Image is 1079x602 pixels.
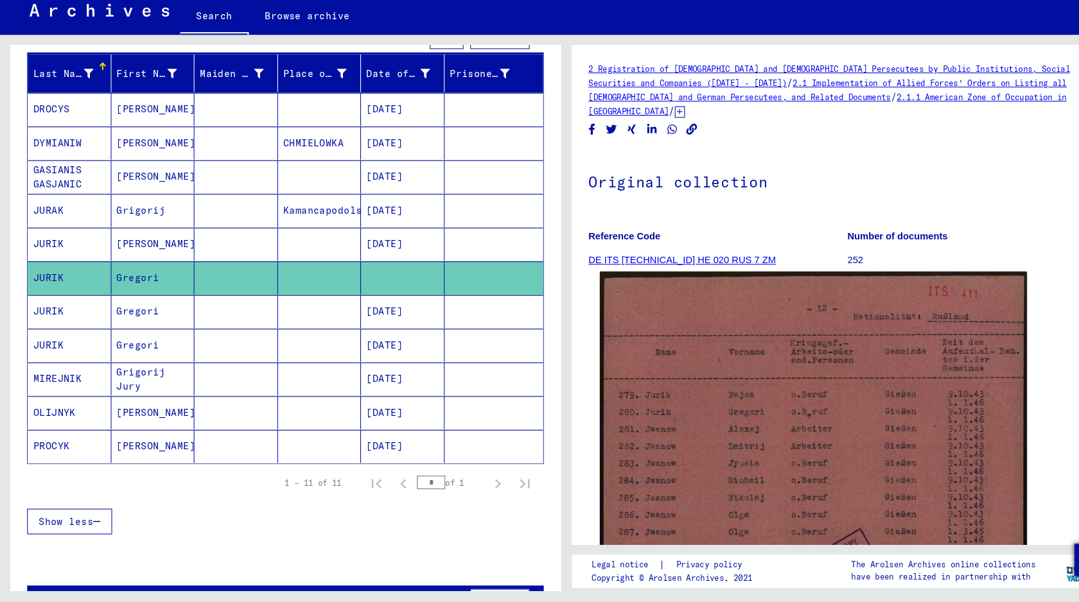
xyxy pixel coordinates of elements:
mat-cell: DROCYS [26,117,106,148]
mat-cell: [DATE] [344,213,423,245]
button: Share on LinkedIn [615,144,628,160]
mat-cell: JURIK [26,245,106,277]
mat-cell: Gregori [106,309,186,341]
div: 1 – 11 of 11 [271,483,325,494]
p: have been realized in partnership with [811,572,986,583]
button: Share on Xing [595,144,609,160]
a: Privacy policy [633,560,722,573]
div: Maiden Name [190,88,267,108]
div: Last Name [31,88,105,108]
mat-cell: [PERSON_NAME] [106,245,186,277]
a: 2 Registration of [DEMOGRAPHIC_DATA] and [DEMOGRAPHIC_DATA] Persecutees by Public Institutions, S... [561,89,1019,112]
span: EN [1038,12,1052,21]
mat-cell: Kamancapodolsk [265,213,344,245]
mat-cell: [DATE] [344,117,423,148]
button: Last page [487,476,513,501]
mat-cell: Gregori [106,341,186,373]
mat-cell: [DATE] [344,149,423,180]
mat-cell: Gregori [106,277,186,309]
div: Date of Birth [349,92,410,105]
mat-cell: [DATE] [344,438,423,469]
button: Copy link [653,144,666,160]
div: Last Name [31,92,89,105]
img: Arolsen_neg.svg [10,12,161,44]
mat-cell: [DATE] [344,181,423,212]
button: Share on Twitter [576,144,590,160]
mat-cell: [PERSON_NAME] [106,181,186,212]
b: Reference Code [561,248,629,259]
button: First page [346,476,371,501]
mat-cell: [DATE] [344,245,423,277]
span: / [848,115,854,126]
span: / [750,101,755,113]
a: Browse archive [237,28,349,59]
div: Place of Birth [270,92,331,105]
mat-header-cell: Date of Birth [344,80,423,116]
div: Maiden Name [190,92,251,105]
h1: Original collection [561,172,1053,228]
button: Share on Facebook [557,144,571,160]
mat-cell: CHMIELOWKA [265,149,344,180]
mat-cell: JURAK [26,213,106,245]
div: Prisoner # [428,92,486,105]
div: First Name [111,88,185,108]
mat-cell: PROCYK [26,438,106,469]
mat-cell: [DATE] [344,406,423,437]
mat-cell: JURIK [26,277,106,309]
mat-cell: [DATE] [344,341,423,373]
div: of 1 [397,482,461,494]
mat-header-cell: Maiden Name [185,80,265,116]
a: 2.1 Implementation of Allied Forces’ Orders on Listing all [DEMOGRAPHIC_DATA] and German Persecut... [561,103,1016,126]
mat-cell: [DATE] [344,374,423,405]
mat-header-cell: Prisoner # [423,80,518,116]
span: Show less [37,519,89,531]
mat-cell: GASIANIS GASJANIC [26,181,106,212]
mat-header-cell: Place of Birth [265,80,344,116]
mat-cell: MIREJNIK [26,374,106,405]
button: Share on WhatsApp [634,144,647,160]
div: Date of Birth [349,88,426,108]
a: Search [171,28,237,62]
mat-cell: Grigorij Jury [106,374,186,405]
mat-cell: OLIJNYK [26,406,106,437]
img: Change consent [1023,546,1054,577]
mat-cell: JURIK [26,341,106,373]
mat-cell: [PERSON_NAME] [106,438,186,469]
mat-cell: DYMIANIW [26,149,106,180]
mat-cell: JURIK [26,309,106,341]
mat-cell: [DATE] [344,309,423,341]
p: Copyright © Arolsen Archives, 2021 [563,573,722,585]
button: Previous page [371,476,397,501]
p: The Arolsen Archives online collections [811,560,986,572]
span: / [637,128,643,140]
mat-header-cell: Last Name [26,80,106,116]
div: Place of Birth [270,88,347,108]
img: yv_logo.png [1013,556,1061,588]
button: Show less [26,513,107,537]
a: DE ITS [TECHNICAL_ID] HE 020 RUS 7 ZM [561,271,739,281]
div: | [563,560,722,573]
mat-cell: [PERSON_NAME] [106,117,186,148]
a: Legal notice [563,560,627,573]
p: 252 [807,270,1053,283]
div: Prisoner # [428,88,502,108]
mat-cell: Grigorij [106,213,186,245]
mat-header-cell: First Name [106,80,186,116]
div: First Name [111,92,169,105]
div: Change consent [1022,546,1053,576]
b: Number of documents [807,248,903,259]
mat-cell: [PERSON_NAME] [106,406,186,437]
button: Next page [461,476,487,501]
mat-cell: [PERSON_NAME] [106,149,186,180]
